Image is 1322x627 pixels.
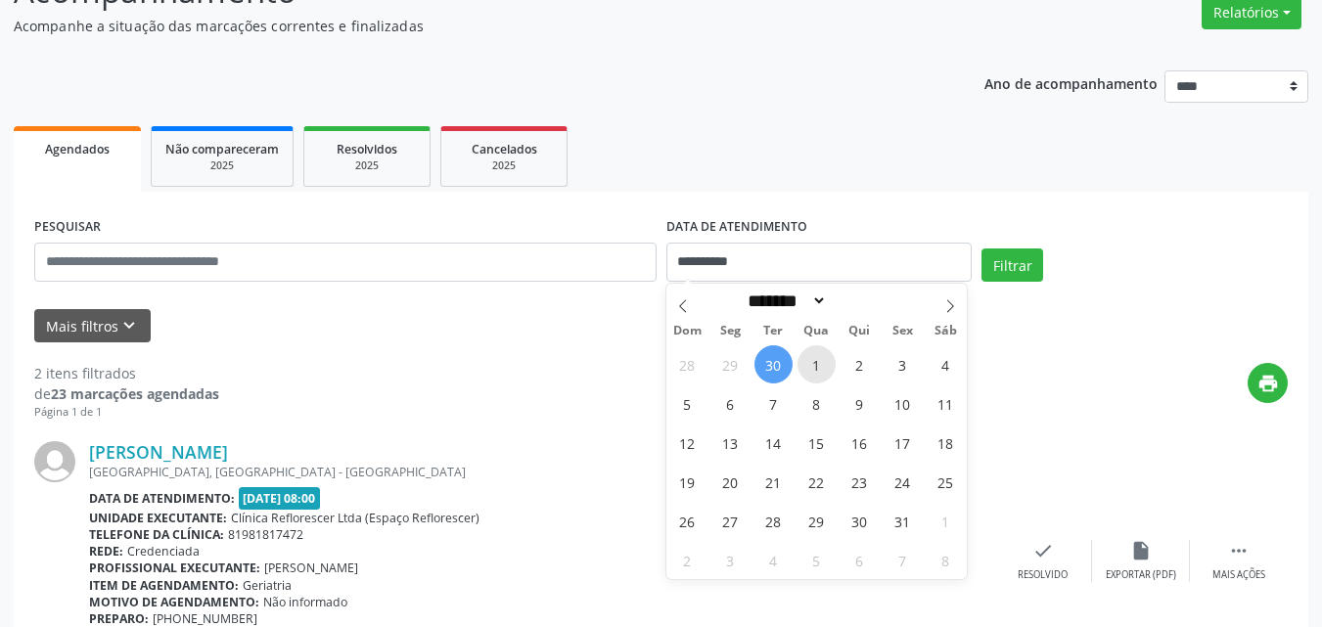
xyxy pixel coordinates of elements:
[668,424,707,462] span: Outubro 12, 2025
[711,502,750,540] span: Outubro 27, 2025
[884,541,922,579] span: Novembro 7, 2025
[752,325,795,337] span: Ter
[841,384,879,423] span: Outubro 9, 2025
[754,541,793,579] span: Novembro 4, 2025
[841,463,879,501] span: Outubro 23, 2025
[45,141,110,157] span: Agendados
[838,325,881,337] span: Qui
[337,141,397,157] span: Resolvidos
[795,325,838,337] span: Qua
[841,345,879,383] span: Outubro 2, 2025
[881,325,924,337] span: Sex
[841,424,879,462] span: Outubro 16, 2025
[742,291,828,311] select: Month
[51,384,219,403] strong: 23 marcações agendadas
[668,345,707,383] span: Setembro 28, 2025
[89,441,228,463] a: [PERSON_NAME]
[668,502,707,540] span: Outubro 26, 2025
[89,464,994,480] div: [GEOGRAPHIC_DATA], [GEOGRAPHIC_DATA] - [GEOGRAPHIC_DATA]
[1130,540,1152,561] i: insert_drive_file
[1018,568,1068,582] div: Resolvido
[1228,540,1250,561] i: 
[165,141,279,157] span: Não compareceram
[884,424,922,462] span: Outubro 17, 2025
[34,383,219,404] div: de
[318,158,416,173] div: 2025
[827,291,891,311] input: Year
[666,212,807,243] label: DATA DE ATENDIMENTO
[89,594,259,610] b: Motivo de agendamento:
[798,541,836,579] span: Novembro 5, 2025
[711,541,750,579] span: Novembro 3, 2025
[798,463,836,501] span: Outubro 22, 2025
[711,345,750,383] span: Setembro 29, 2025
[711,384,750,423] span: Outubro 6, 2025
[754,463,793,501] span: Outubro 21, 2025
[472,141,537,157] span: Cancelados
[89,490,235,507] b: Data de atendimento:
[884,502,922,540] span: Outubro 31, 2025
[89,543,123,560] b: Rede:
[927,384,965,423] span: Outubro 11, 2025
[118,315,140,336] i: keyboard_arrow_down
[841,502,879,540] span: Outubro 30, 2025
[884,384,922,423] span: Outubro 10, 2025
[264,560,358,576] span: [PERSON_NAME]
[239,487,321,510] span: [DATE] 08:00
[924,325,967,337] span: Sáb
[754,502,793,540] span: Outubro 28, 2025
[927,345,965,383] span: Outubro 4, 2025
[927,541,965,579] span: Novembro 8, 2025
[34,441,75,482] img: img
[89,510,227,526] b: Unidade executante:
[927,502,965,540] span: Novembro 1, 2025
[754,345,793,383] span: Setembro 30, 2025
[668,384,707,423] span: Outubro 5, 2025
[884,345,922,383] span: Outubro 3, 2025
[14,16,920,36] p: Acompanhe a situação das marcações correntes e finalizadas
[1032,540,1054,561] i: check
[841,541,879,579] span: Novembro 6, 2025
[153,610,257,627] span: [PHONE_NUMBER]
[884,463,922,501] span: Outubro 24, 2025
[165,158,279,173] div: 2025
[228,526,303,543] span: 81981817472
[231,510,479,526] span: Clínica Reflorescer Ltda (Espaço Reflorescer)
[34,212,101,243] label: PESQUISAR
[34,363,219,383] div: 2 itens filtrados
[127,543,200,560] span: Credenciada
[798,502,836,540] span: Outubro 29, 2025
[1212,568,1265,582] div: Mais ações
[263,594,347,610] span: Não informado
[243,577,292,594] span: Geriatria
[798,384,836,423] span: Outubro 8, 2025
[798,345,836,383] span: Outubro 1, 2025
[927,424,965,462] span: Outubro 18, 2025
[927,463,965,501] span: Outubro 25, 2025
[754,424,793,462] span: Outubro 14, 2025
[455,158,553,173] div: 2025
[1106,568,1176,582] div: Exportar (PDF)
[798,424,836,462] span: Outubro 15, 2025
[666,325,709,337] span: Dom
[1248,363,1288,403] button: print
[34,309,151,343] button: Mais filtroskeyboard_arrow_down
[711,424,750,462] span: Outubro 13, 2025
[89,526,224,543] b: Telefone da clínica:
[984,70,1158,95] p: Ano de acompanhamento
[34,404,219,421] div: Página 1 de 1
[89,577,239,594] b: Item de agendamento:
[668,463,707,501] span: Outubro 19, 2025
[711,463,750,501] span: Outubro 20, 2025
[89,560,260,576] b: Profissional executante:
[668,541,707,579] span: Novembro 2, 2025
[981,248,1043,282] button: Filtrar
[89,610,149,627] b: Preparo:
[754,384,793,423] span: Outubro 7, 2025
[708,325,752,337] span: Seg
[1257,373,1279,394] i: print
